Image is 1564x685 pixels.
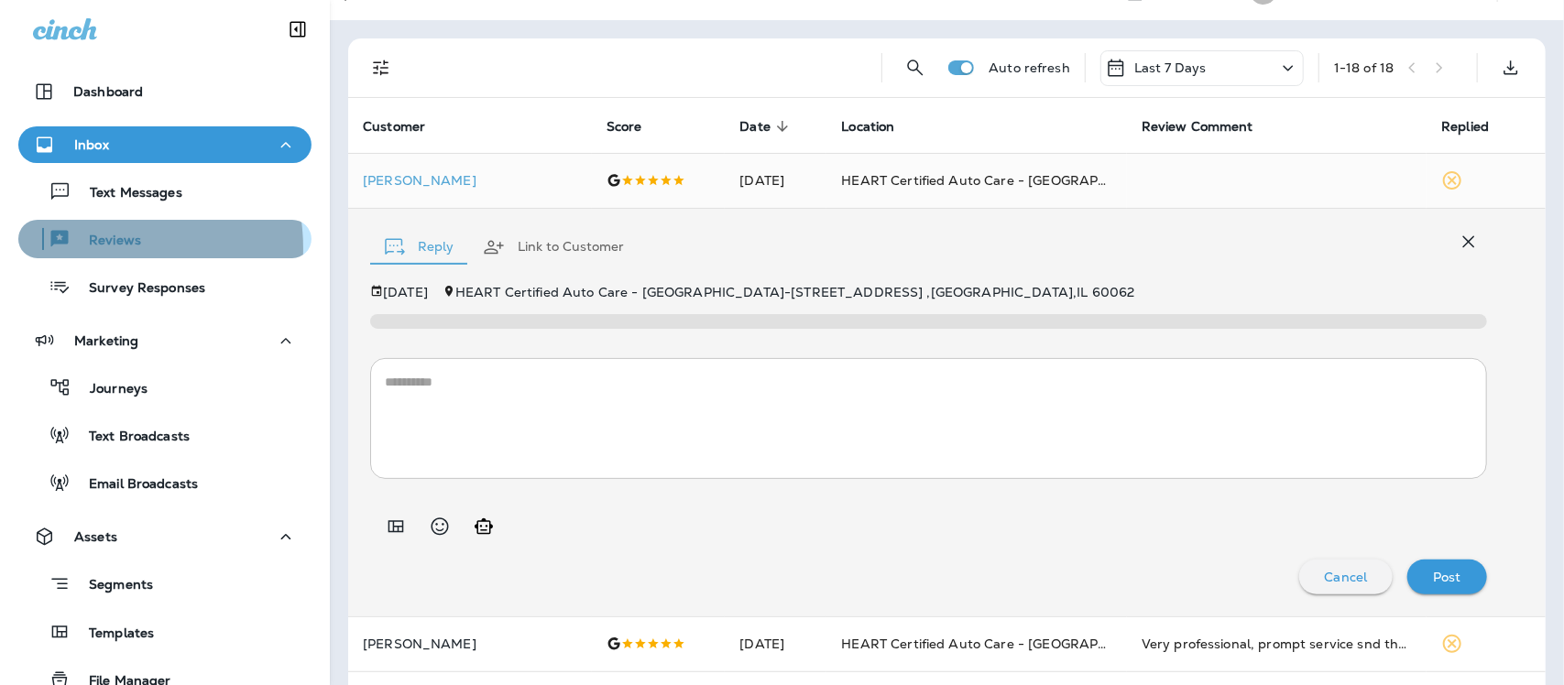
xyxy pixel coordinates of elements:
button: Collapse Sidebar [272,11,323,48]
button: Link to Customer [468,214,639,280]
button: Segments [18,564,312,603]
div: 1 - 18 of 18 [1334,60,1394,75]
span: Location [841,119,894,135]
p: Reviews [71,233,141,250]
p: Assets [74,529,117,544]
p: Text Messages [71,185,182,202]
button: Email Broadcasts [18,463,312,502]
button: Add in a premade template [377,508,414,545]
button: Cancel [1299,560,1394,594]
p: [PERSON_NAME] [363,173,577,188]
button: Marketing [18,322,312,359]
span: Replied [1441,119,1489,135]
button: Journeys [18,368,312,407]
p: Inbox [74,137,109,152]
button: Filters [363,49,399,86]
td: [DATE] [725,616,826,671]
p: Email Broadcasts [71,476,198,494]
span: Date [739,118,794,135]
button: Text Broadcasts [18,416,312,454]
p: Segments [71,577,153,595]
p: Templates [71,625,154,643]
p: Survey Responses [71,280,205,298]
p: Marketing [74,333,138,348]
span: Customer [363,119,425,135]
span: Review Comment [1142,118,1277,135]
p: [DATE] [383,285,428,299]
p: Text Broadcasts [71,429,190,446]
button: Generate AI response [465,508,502,545]
button: Assets [18,518,312,555]
button: Export as CSV [1493,49,1529,86]
p: Cancel [1325,570,1368,584]
span: Review Comment [1142,119,1253,135]
span: Replied [1441,118,1513,135]
p: [PERSON_NAME] [363,636,577,651]
button: Inbox [18,126,312,163]
span: HEART Certified Auto Care - [GEOGRAPHIC_DATA] [841,172,1170,189]
button: Templates [18,613,312,651]
button: Search Reviews [897,49,934,86]
p: Last 7 Days [1134,60,1207,75]
span: Customer [363,118,449,135]
span: Location [841,118,918,135]
span: HEART Certified Auto Care - [GEOGRAPHIC_DATA] - [STREET_ADDRESS] , [GEOGRAPHIC_DATA] , IL 60062 [455,284,1135,300]
p: Dashboard [73,84,143,99]
button: Select an emoji [421,508,458,545]
button: Text Messages [18,172,312,211]
button: Dashboard [18,73,312,110]
button: Reviews [18,220,312,258]
p: Post [1433,570,1461,584]
button: Post [1407,560,1487,594]
div: Click to view Customer Drawer [363,173,577,188]
span: Date [739,119,771,135]
div: Very professional, prompt service snd thorough. So happy I found them! [1142,635,1413,653]
p: Auto refresh [989,60,1070,75]
button: Reply [370,214,468,280]
span: HEART Certified Auto Care - [GEOGRAPHIC_DATA] [841,636,1170,652]
span: Score [607,118,666,135]
td: [DATE] [725,153,826,208]
button: Survey Responses [18,267,312,306]
p: Journeys [71,381,148,398]
span: Score [607,119,642,135]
